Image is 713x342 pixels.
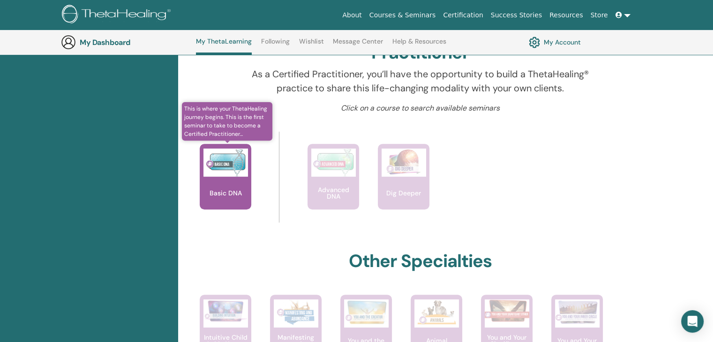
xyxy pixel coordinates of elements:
img: logo.png [62,5,174,26]
a: Resources [546,7,587,24]
a: Wishlist [299,37,324,52]
p: Advanced DNA [308,186,359,200]
img: You and Your Significant Other [485,299,529,322]
a: Dig Deeper Dig Deeper [378,144,429,228]
a: Store [587,7,612,24]
h2: Practitioner [371,42,469,64]
p: Dig Deeper [383,190,425,196]
a: Success Stories [487,7,546,24]
img: You and Your Inner Circle [555,299,600,325]
a: Courses & Seminars [366,7,440,24]
p: Basic DNA [206,190,246,196]
div: Open Intercom Messenger [681,310,704,333]
img: You and the Creator [344,299,389,325]
a: This is where your ThetaHealing journey begins. This is the first seminar to take to become a Cer... [200,144,251,228]
h2: Other Specialties [349,251,492,272]
img: Basic DNA [203,149,248,177]
a: Following [261,37,290,52]
span: This is where your ThetaHealing journey begins. This is the first seminar to take to become a Cer... [182,102,272,141]
p: As a Certified Practitioner, you’ll have the opportunity to build a ThetaHealing® practice to sha... [234,67,607,95]
img: Manifesting and Abundance [274,299,318,327]
a: Certification [439,7,487,24]
img: Intuitive Child In Me Young Adult [203,299,248,322]
img: Advanced DNA [311,149,356,177]
img: cog.svg [529,34,540,50]
a: About [338,7,365,24]
h3: My Dashboard [80,38,173,47]
a: Help & Resources [392,37,446,52]
a: My Account [529,34,581,50]
img: generic-user-icon.jpg [61,35,76,50]
p: Click on a course to search available seminars [234,103,607,114]
img: Dig Deeper [382,149,426,177]
a: Advanced DNA Advanced DNA [308,144,359,228]
img: Animal Seminar [414,299,459,327]
a: Message Center [333,37,383,52]
a: My ThetaLearning [196,37,252,55]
